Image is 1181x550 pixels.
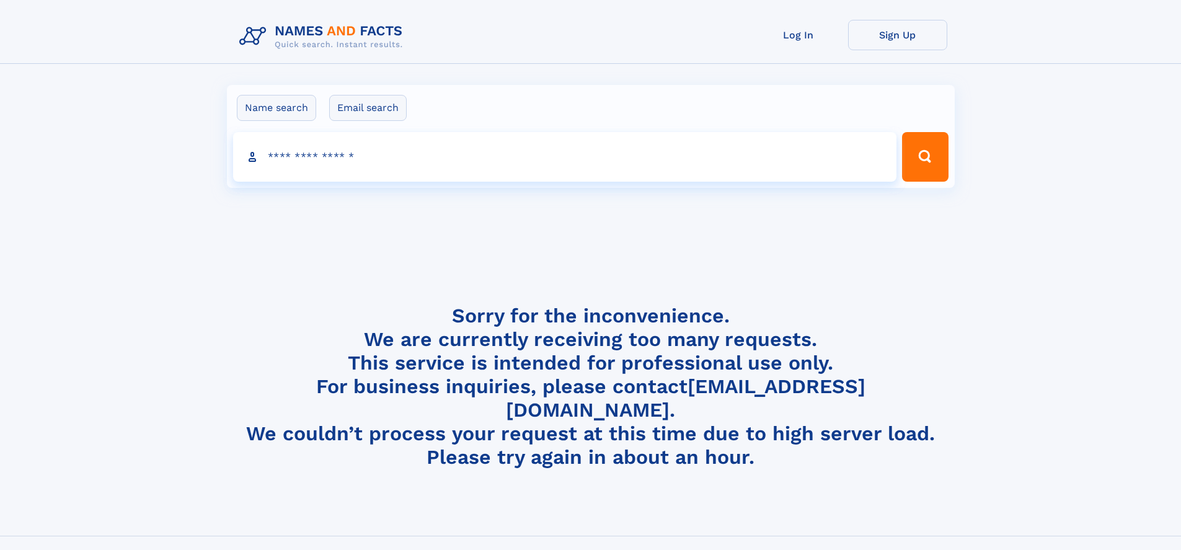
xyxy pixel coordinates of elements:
[329,95,407,121] label: Email search
[237,95,316,121] label: Name search
[234,20,413,53] img: Logo Names and Facts
[848,20,947,50] a: Sign Up
[902,132,948,182] button: Search Button
[234,304,947,469] h4: Sorry for the inconvenience. We are currently receiving too many requests. This service is intend...
[506,375,865,422] a: [EMAIL_ADDRESS][DOMAIN_NAME]
[233,132,897,182] input: search input
[749,20,848,50] a: Log In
